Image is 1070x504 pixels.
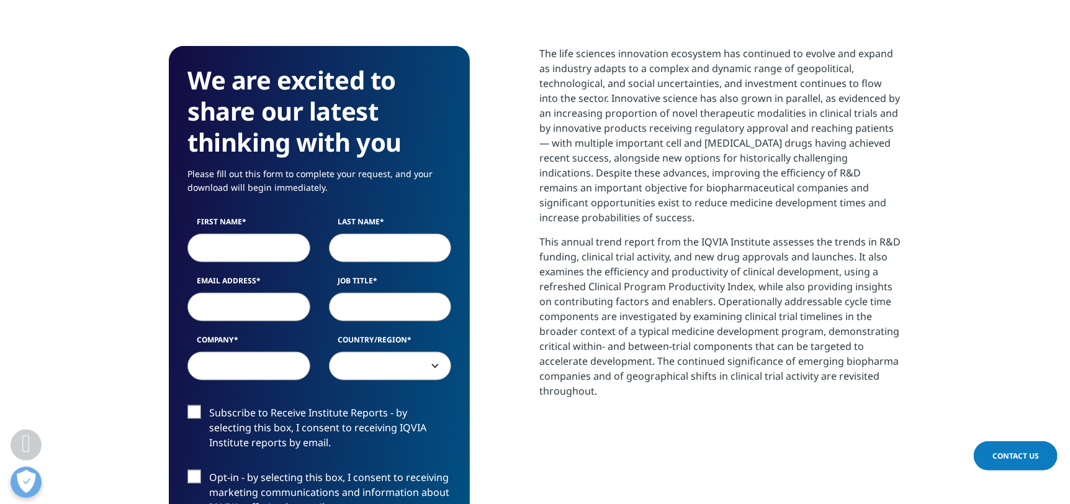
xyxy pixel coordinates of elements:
[974,441,1058,470] a: Contact Us
[11,467,42,498] button: Open Preferences
[992,451,1039,461] span: Contact Us
[187,167,451,204] p: Please fill out this form to complete your request, and your download will begin immediately.
[329,334,452,352] label: Country/Region
[329,275,452,293] label: Job Title
[187,275,310,293] label: Email Address
[539,46,901,234] p: The life sciences innovation ecosystem has continued to evolve and expand as industry adapts to a...
[187,65,451,158] h3: We are excited to share our latest thinking with you
[329,216,452,234] label: Last Name
[187,405,451,457] label: Subscribe to Receive Institute Reports - by selecting this box, I consent to receiving IQVIA Inst...
[187,334,310,352] label: Company
[539,234,901,408] p: This annual trend report from the IQVIA Institute assesses the trends in R&D funding, clinical tr...
[187,216,310,234] label: First Name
